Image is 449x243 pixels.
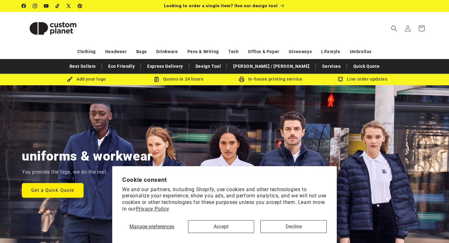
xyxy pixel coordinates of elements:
[188,220,254,233] button: Accept
[192,61,224,72] a: Design Tool
[136,46,147,57] a: Bags
[22,148,152,165] h2: uniforms & workwear
[66,61,99,72] a: Best Sellers
[41,75,133,83] div: Add your logo
[228,46,239,57] a: Tech
[122,220,182,233] button: Manage preferences
[187,46,219,57] a: Pens & Writing
[248,46,279,57] a: Office & Paper
[122,186,327,212] p: We and our partners, including Shopify, use cookies and other technologies to personalize your ex...
[122,176,327,183] h2: Cookie consent
[350,46,372,57] a: Umbrellas
[22,14,84,42] img: Custom Planet
[20,12,87,45] a: Custom Planet
[154,77,159,82] img: Order Updates Icon
[319,61,344,72] a: Services
[22,183,84,197] a: Get a Quick Quote
[289,46,312,57] a: Giveaways
[164,3,278,8] span: Looking to order a single item? Use our design tool
[239,77,244,82] img: In-house printing
[230,61,312,72] a: [PERSON_NAME] / [PERSON_NAME]
[350,61,383,72] a: Quick Quote
[129,224,174,230] span: Manage preferences
[77,46,96,57] a: Clothing
[144,61,186,72] a: Express Delivery
[224,75,316,83] div: In-house printing service
[67,77,73,82] img: Brush Icon
[156,46,178,57] a: Drinkware
[260,220,327,233] button: Decline
[133,75,224,83] div: Quotes in 24 hours
[338,77,343,82] img: Order updates
[316,75,408,83] div: Live order updates
[22,168,108,177] p: You provide the logo, we do the rest.
[105,61,138,72] a: Eco Friendly
[136,206,169,212] a: Privacy Policy
[418,213,449,243] iframe: Chat Widget
[105,46,127,57] a: Headwear
[387,22,401,35] summary: Search
[321,46,340,57] a: Lifestyle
